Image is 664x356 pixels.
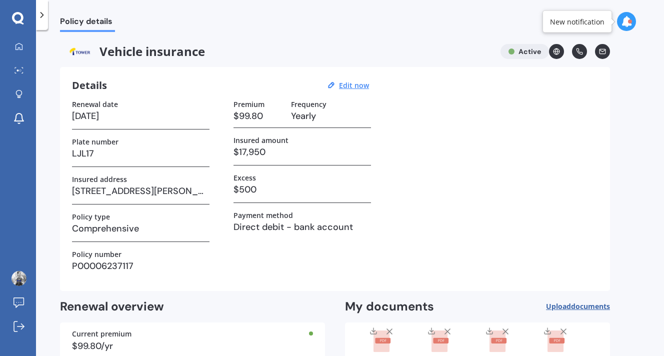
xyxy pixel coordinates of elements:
h2: Renewal overview [60,299,325,314]
button: Edit now [336,81,372,90]
div: New notification [550,16,604,26]
span: Vehicle insurance [60,44,492,59]
h3: Yearly [291,108,371,123]
label: Renewal date [72,100,118,108]
h2: My documents [345,299,434,314]
span: Policy details [60,16,115,30]
span: documents [571,301,610,311]
h3: $500 [233,182,371,197]
span: Upload [546,302,610,310]
label: Policy number [72,250,121,258]
button: Uploaddocuments [546,299,610,314]
h3: P00006237117 [72,258,209,273]
label: Insured address [72,175,127,183]
h3: Comprehensive [72,221,209,236]
h3: Details [72,79,107,92]
div: Current premium [72,330,313,337]
label: Policy type [72,212,110,221]
h3: Direct debit - bank account [233,219,371,234]
label: Frequency [291,100,326,108]
img: ACg8ocKSB3pQ-NPldj1dpEZZMWBN5LNo7jk2QCkf5aGNmIOXPw3ID24=s96-c [11,271,26,286]
div: $99.80/yr [72,341,313,350]
img: Tower.webp [60,44,99,59]
label: Insured amount [233,136,288,144]
label: Premium [233,100,264,108]
h3: [DATE] [72,108,209,123]
h3: $17,950 [233,144,371,159]
u: Edit now [339,80,369,90]
h3: LJL17 [72,146,209,161]
label: Payment method [233,211,293,219]
label: Plate number [72,137,118,146]
label: Excess [233,173,256,182]
h3: $99.80 [233,108,283,123]
h3: [STREET_ADDRESS][PERSON_NAME] [72,183,209,198]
